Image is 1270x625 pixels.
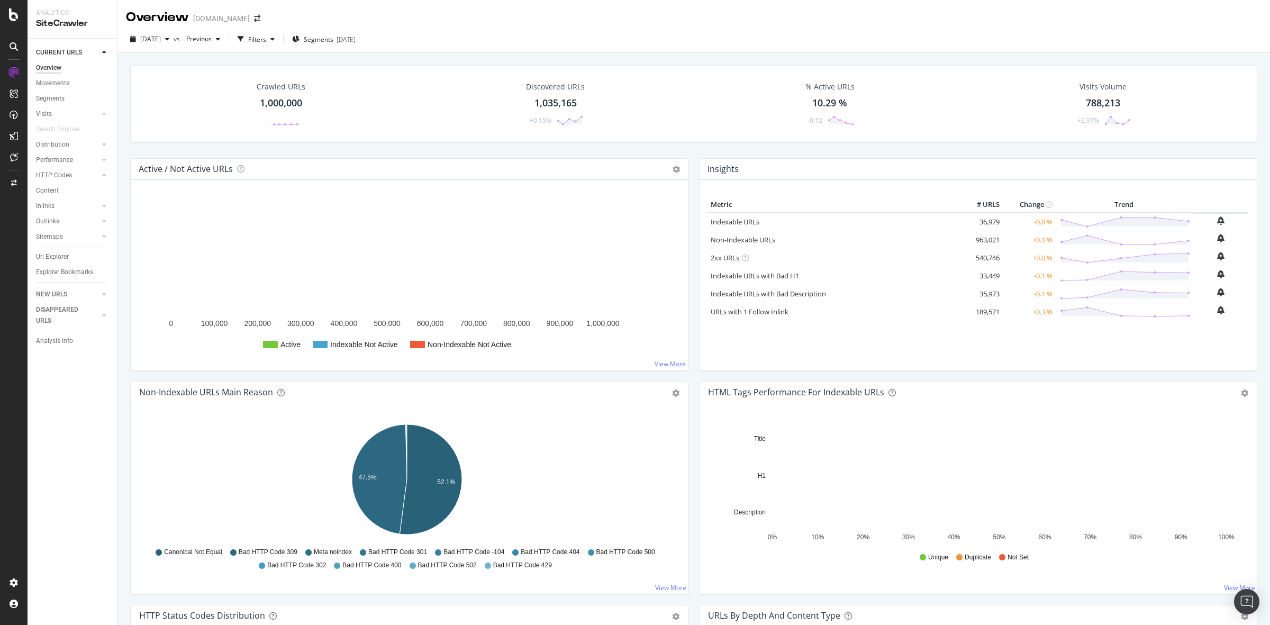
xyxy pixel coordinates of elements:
div: -0.12 [808,116,822,125]
div: SiteCrawler [36,17,108,30]
span: Unique [928,553,948,562]
a: Indexable URLs with Bad H1 [711,271,799,280]
i: Options [673,166,680,173]
text: 200,000 [244,319,271,328]
div: arrow-right-arrow-left [254,15,260,22]
td: 189,571 [960,303,1002,321]
a: Analysis Info [36,336,110,347]
td: +0.3 % [1002,303,1055,321]
text: 70% [1084,533,1096,541]
div: Inlinks [36,201,55,212]
a: Segments [36,93,110,104]
div: Overview [126,8,189,26]
div: gear [1241,390,1248,397]
span: Canonical Not Equal [164,548,222,557]
span: 2025 Aug. 22nd [140,34,161,43]
span: Bad HTTP Code 400 [342,561,401,570]
td: 33,449 [960,267,1002,285]
div: Visits [36,108,52,120]
a: DISAPPEARED URLS [36,304,99,327]
th: Trend [1055,197,1193,213]
th: Change [1002,197,1055,213]
span: Bad HTTP Code 404 [521,548,579,557]
text: 40% [948,533,960,541]
td: -0.1 % [1002,267,1055,285]
a: View More [655,583,686,592]
svg: A chart. [139,197,679,362]
a: Non-Indexable URLs [711,235,775,244]
text: 30% [902,533,915,541]
td: +0.0 % [1002,231,1055,249]
a: Sitemaps [36,231,99,242]
text: 400,000 [331,319,358,328]
th: # URLS [960,197,1002,213]
div: Sitemaps [36,231,63,242]
td: 35,973 [960,285,1002,303]
td: +0.0 % [1002,249,1055,267]
a: Overview [36,62,110,74]
div: Explorer Bookmarks [36,267,93,278]
text: Active [280,340,301,349]
a: View More [655,359,686,368]
div: Movements [36,78,69,89]
td: 36,979 [960,213,1002,231]
div: CURRENT URLS [36,47,82,58]
text: Indexable Not Active [330,340,398,349]
svg: A chart. [708,420,1243,543]
div: 10.29 % [812,96,847,110]
text: 52.1% [437,478,455,486]
span: Previous [182,34,212,43]
text: 800,000 [503,319,530,328]
text: 700,000 [460,319,487,328]
text: H1 [758,472,766,479]
div: bell-plus [1217,234,1224,242]
span: Segments [304,35,333,44]
div: 788,213 [1086,96,1120,110]
div: bell-plus [1217,216,1224,225]
div: Search Engines [36,124,80,135]
div: Crawled URLs [257,81,305,92]
h4: Active / Not Active URLs [139,162,233,176]
span: Duplicate [965,553,991,562]
span: Bad HTTP Code 500 [596,548,655,557]
a: Explorer Bookmarks [36,267,110,278]
button: [DATE] [126,31,174,48]
text: 900,000 [547,319,574,328]
a: Content [36,185,110,196]
button: Filters [233,31,279,48]
div: [DOMAIN_NAME] [193,13,250,24]
svg: A chart. [139,420,674,543]
a: Performance [36,155,99,166]
div: 1,000,000 [260,96,302,110]
text: 300,000 [287,319,314,328]
div: bell-plus [1217,288,1224,296]
a: Outlinks [36,216,99,227]
span: Bad HTTP Code 309 [239,548,297,557]
div: Discovered URLs [526,81,585,92]
div: gear [672,390,679,397]
a: Inlinks [36,201,99,212]
div: NEW URLS [36,289,67,300]
div: Url Explorer [36,251,69,262]
a: View More [1224,583,1255,592]
text: 80% [1129,533,1142,541]
a: Visits [36,108,99,120]
text: Non-Indexable Not Active [428,340,511,349]
text: 50% [993,533,1005,541]
div: 1,035,165 [534,96,577,110]
text: 60% [1038,533,1051,541]
text: 0 [169,319,174,328]
div: Outlinks [36,216,59,227]
span: Not Set [1008,553,1029,562]
a: Indexable URLs [711,217,759,227]
text: 500,000 [374,319,401,328]
div: Analysis Info [36,336,73,347]
div: HTML Tags Performance for Indexable URLs [708,387,884,397]
div: HTTP Codes [36,170,72,181]
span: Bad HTTP Code -104 [443,548,504,557]
td: 963,021 [960,231,1002,249]
div: Visits Volume [1079,81,1127,92]
text: 20% [857,533,869,541]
